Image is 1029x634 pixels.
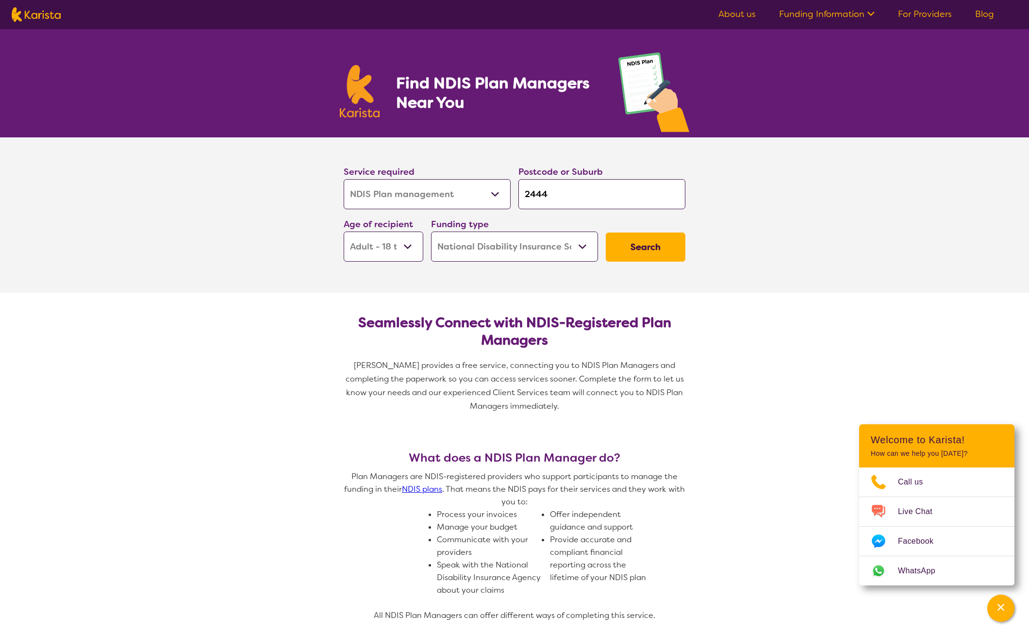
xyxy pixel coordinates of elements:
p: How can we help you [DATE]? [871,450,1003,458]
label: Funding type [431,218,489,230]
button: Search [606,233,685,262]
input: Type [518,179,685,209]
button: Channel Menu [987,595,1014,622]
a: NDIS plans [402,484,442,494]
p: All NDIS Plan Managers can offer different ways of completing this service. [340,609,689,622]
a: Funding Information [779,8,875,20]
span: WhatsApp [898,564,947,578]
span: Call us [898,475,935,489]
p: Plan Managers are NDIS-registered providers who support participants to manage the funding in the... [340,470,689,508]
h1: Find NDIS Plan Managers Near You [396,73,599,112]
ul: Choose channel [859,467,1014,585]
li: Communicate with your providers [437,534,542,559]
h2: Seamlessly Connect with NDIS-Registered Plan Managers [351,314,678,349]
a: For Providers [898,8,952,20]
span: Live Chat [898,504,944,519]
h3: What does a NDIS Plan Manager do? [340,451,689,465]
a: About us [718,8,756,20]
li: Speak with the National Disability Insurance Agency about your claims [437,559,542,597]
label: Postcode or Suburb [518,166,603,178]
label: Service required [344,166,415,178]
div: Channel Menu [859,424,1014,585]
label: Age of recipient [344,218,413,230]
img: Karista logo [340,65,380,117]
span: Facebook [898,534,945,549]
li: Offer independent guidance and support [550,508,655,534]
li: Process your invoices [437,508,542,521]
a: Blog [975,8,994,20]
span: [PERSON_NAME] provides a free service, connecting you to NDIS Plan Managers and completing the pa... [346,360,686,411]
li: Manage your budget [437,521,542,534]
li: Provide accurate and compliant financial reporting across the lifetime of your NDIS plan [550,534,655,584]
img: plan-management [618,52,689,137]
a: Web link opens in a new tab. [859,556,1014,585]
h2: Welcome to Karista! [871,434,1003,446]
img: Karista logo [12,7,61,22]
